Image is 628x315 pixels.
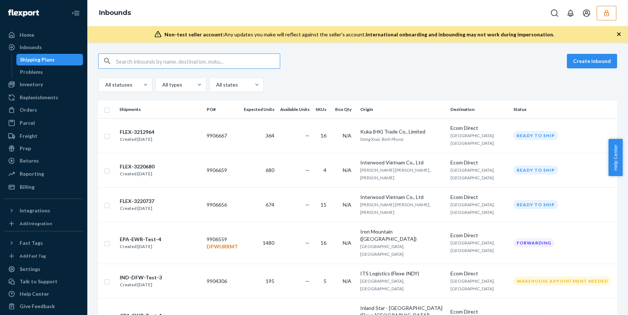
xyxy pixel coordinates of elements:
[323,167,326,173] span: 4
[20,183,35,191] div: Billing
[450,240,495,253] span: [GEOGRAPHIC_DATA], [GEOGRAPHIC_DATA]
[567,54,617,68] button: Create inbound
[305,240,310,246] span: —
[266,278,274,284] span: 195
[4,263,83,275] a: Settings
[579,6,594,20] button: Open account menu
[343,132,351,139] span: N/A
[510,101,617,118] th: Status
[4,41,83,53] a: Inbounds
[204,118,241,153] td: 9906667
[204,153,241,187] td: 9906659
[204,222,241,264] td: 9906559
[450,278,495,291] span: [GEOGRAPHIC_DATA], [GEOGRAPHIC_DATA]
[116,54,280,68] input: Search inbounds by name, destination, msku...
[450,202,495,215] span: [GEOGRAPHIC_DATA], [GEOGRAPHIC_DATA]
[20,145,31,152] div: Prep
[20,253,46,259] div: Add Fast Tag
[263,240,274,246] span: 1480
[450,270,508,277] div: Ecom Direct
[608,139,623,176] span: Help Center
[360,202,430,215] span: [PERSON_NAME] [PERSON_NAME], [PERSON_NAME]
[343,240,351,246] span: N/A
[513,131,558,140] div: Ready to ship
[4,143,83,154] a: Prep
[4,252,83,260] a: Add Fast Tag
[120,243,161,250] div: Created [DATE]
[513,200,558,209] div: Ready to ship
[360,167,432,180] span: [PERSON_NAME] [PERSON_NAME],, [PERSON_NAME]
[20,266,40,273] div: Settings
[20,44,42,51] div: Inbounds
[20,278,57,285] div: Talk to Support
[343,278,351,284] span: N/A
[4,237,83,249] button: Fast Tags
[4,92,83,103] a: Replenishments
[120,128,154,136] div: FLEX-3212964
[104,81,105,88] input: All statuses
[4,29,83,41] a: Home
[120,163,154,170] div: FLEX-3220680
[360,270,445,277] div: ITS Logistics (Flexe INDY)
[305,278,310,284] span: —
[4,168,83,180] a: Reporting
[563,6,578,20] button: Open notifications
[93,3,137,24] ol: breadcrumbs
[20,68,43,76] div: Problems
[360,194,445,201] div: Interwood Vietnam Co., Ltd
[266,202,274,208] span: 674
[204,264,241,298] td: 9904306
[357,101,448,118] th: Origin
[360,128,445,135] div: Kuka (HK) Trade Co., Limited
[4,288,83,300] a: Help Center
[4,276,83,287] button: Talk to Support
[241,101,277,118] th: Expected Units
[343,202,351,208] span: N/A
[16,66,83,78] a: Problems
[360,278,405,291] span: [GEOGRAPHIC_DATA], [GEOGRAPHIC_DATA]
[4,130,83,142] a: Freight
[20,239,43,247] div: Fast Tags
[4,117,83,129] a: Parcel
[305,202,310,208] span: —
[20,132,37,140] div: Freight
[4,205,83,216] button: Integrations
[266,132,274,139] span: 364
[164,31,224,37] span: Non-test seller account:
[360,244,405,257] span: [GEOGRAPHIC_DATA], [GEOGRAPHIC_DATA]
[4,155,83,167] a: Returns
[20,81,43,88] div: Inventory
[360,228,445,243] div: Iron Mountain ([GEOGRAPHIC_DATA])
[305,167,310,173] span: —
[20,207,50,214] div: Integrations
[450,133,495,146] span: [GEOGRAPHIC_DATA], [GEOGRAPHIC_DATA]
[547,6,562,20] button: Open Search Box
[20,290,49,298] div: Help Center
[20,157,39,164] div: Returns
[313,101,332,118] th: SKUs
[4,219,83,228] a: Add Integration
[360,159,445,166] div: Interwood Vietnam Co., Ltd
[450,159,508,166] div: Ecom Direct
[4,181,83,193] a: Billing
[120,205,154,212] div: Created [DATE]
[204,101,241,118] th: PO#
[164,31,554,38] div: Any updates you make will reflect against the seller's account.
[450,194,508,201] div: Ecom Direct
[4,104,83,116] a: Orders
[266,167,274,173] span: 680
[450,167,495,180] span: [GEOGRAPHIC_DATA], [GEOGRAPHIC_DATA]
[20,220,52,227] div: Add Integration
[321,202,326,208] span: 15
[305,132,310,139] span: —
[366,31,554,37] span: International onboarding and inbounding may not work during impersonation.
[448,101,510,118] th: Destination
[16,54,83,65] a: Shipping Plans
[20,170,44,178] div: Reporting
[120,170,154,178] div: Created [DATE]
[20,106,37,113] div: Orders
[120,281,162,288] div: Created [DATE]
[207,243,238,250] p: DPWURRMT
[513,276,611,286] div: Warehouse Appointment Needed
